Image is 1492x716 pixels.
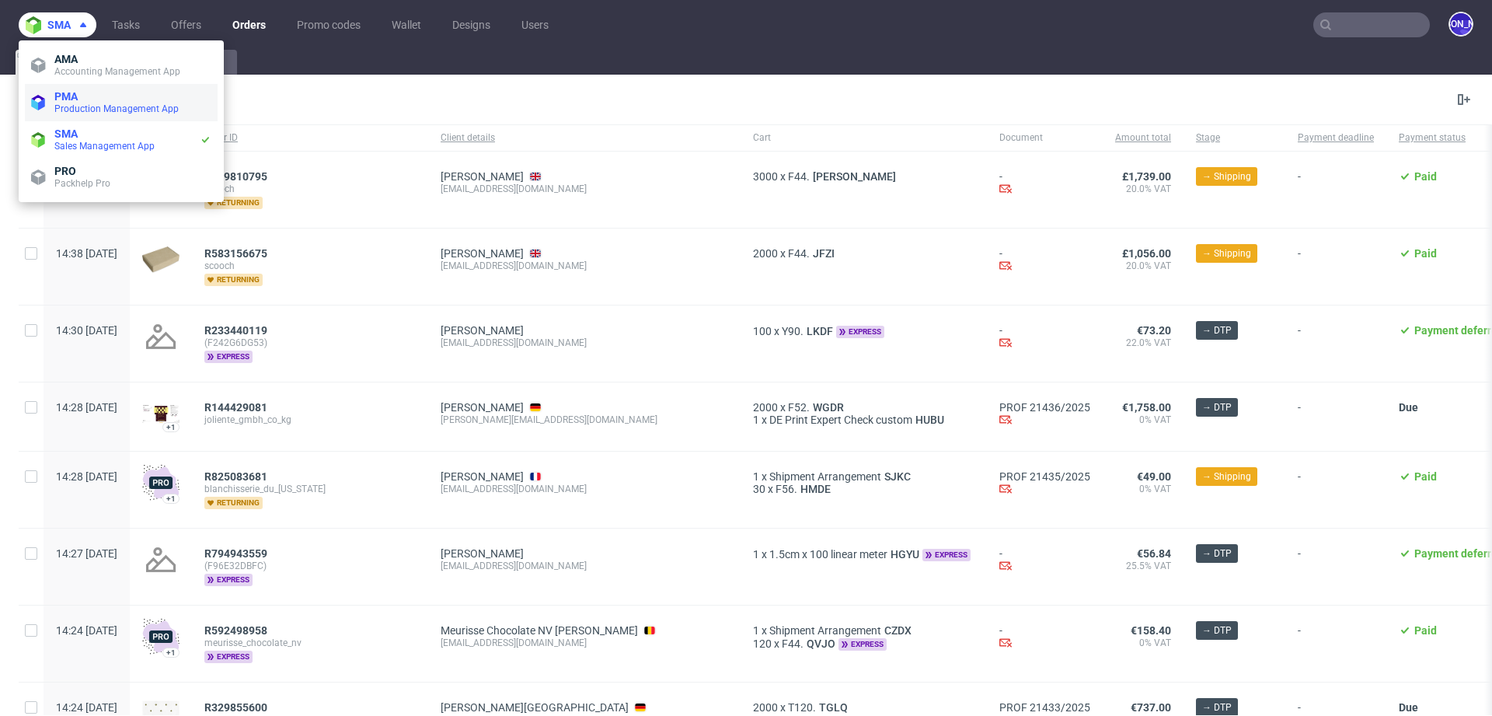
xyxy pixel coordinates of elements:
[1115,260,1171,272] span: 20.0% VAT
[753,131,974,145] span: Cart
[999,131,1090,145] span: Document
[441,483,728,495] div: [EMAIL_ADDRESS][DOMAIN_NAME]
[1115,414,1171,426] span: 0% VAT
[204,624,270,637] a: R592498958
[753,701,778,714] span: 2000
[204,651,253,663] span: express
[753,170,974,183] div: x
[753,483,765,495] span: 30
[838,638,887,651] span: express
[288,12,370,37] a: Promo codes
[441,470,524,483] a: [PERSON_NAME]
[753,247,974,260] div: x
[204,624,267,637] span: R592498958
[441,183,728,195] div: [EMAIL_ADDRESS][DOMAIN_NAME]
[26,16,47,34] img: logo
[223,12,275,37] a: Orders
[1202,700,1232,714] span: → DTP
[204,701,267,714] span: R329855600
[25,159,218,196] a: PROPackhelp Pro
[810,247,838,260] a: JFZI
[1414,624,1437,637] span: Paid
[753,483,974,495] div: x
[443,12,500,37] a: Designs
[804,637,838,650] a: QVJO
[1399,701,1418,714] span: Due
[1298,170,1374,209] span: -
[1202,623,1232,637] span: → DTP
[797,483,834,495] a: HMDE
[204,414,416,426] span: joliente_gmbh_co_kg
[999,247,1090,274] div: -
[142,318,180,355] img: no_design.png
[1202,400,1232,414] span: → DTP
[810,170,899,183] span: [PERSON_NAME]
[204,574,253,586] span: express
[922,549,971,561] span: express
[204,274,263,286] span: returning
[56,701,117,714] span: 14:24 [DATE]
[204,337,416,349] span: (F242G6DG53)
[999,170,1090,197] div: -
[788,170,810,183] span: F44.
[54,66,180,77] span: Accounting Management App
[1115,183,1171,195] span: 20.0% VAT
[54,141,155,152] span: Sales Management App
[753,624,759,637] span: 1
[1115,560,1171,572] span: 25.5% VAT
[441,637,728,649] div: [EMAIL_ADDRESS][DOMAIN_NAME]
[753,414,974,426] div: x
[816,701,851,714] a: TGLQ
[912,414,947,426] span: HUBU
[753,414,759,426] span: 1
[999,470,1090,483] a: PROF 21435/2025
[776,483,797,495] span: F56.
[204,131,416,145] span: Order ID
[753,637,772,650] span: 120
[881,624,915,637] a: CZDX
[204,260,416,272] span: scooch
[1202,470,1251,484] span: → Shipping
[1298,547,1374,586] span: -
[56,470,117,483] span: 14:28 [DATE]
[441,701,629,714] a: [PERSON_NAME][GEOGRAPHIC_DATA]
[1414,170,1437,183] span: Paid
[204,183,416,195] span: scooch
[753,624,974,637] div: x
[887,548,922,561] span: HGYU
[753,247,778,260] span: 2000
[441,337,728,349] div: [EMAIL_ADDRESS][DOMAIN_NAME]
[47,19,71,30] span: sma
[1298,624,1374,663] span: -
[1450,13,1472,35] figcaption: [PERSON_NAME]
[1137,470,1171,483] span: €49.00
[1298,470,1374,509] span: -
[441,170,524,183] a: [PERSON_NAME]
[1414,470,1437,483] span: Paid
[999,547,1090,575] div: -
[441,247,524,260] a: [PERSON_NAME]
[204,247,270,260] a: R583156675
[999,324,1090,351] div: -
[204,483,416,495] span: blanchisserie_du_[US_STATE]
[54,103,179,114] span: Production Management App
[881,470,914,483] span: SJKC
[204,637,416,649] span: meurisse_chocolate_nv
[1202,169,1251,183] span: → Shipping
[441,560,728,572] div: [EMAIL_ADDRESS][DOMAIN_NAME]
[441,401,524,414] a: [PERSON_NAME]
[142,404,180,424] img: version_two_editor_design.png
[54,178,110,189] span: Packhelp Pro
[204,701,270,714] a: R329855600
[1122,170,1171,183] span: £1,739.00
[142,618,180,655] img: pro-icon.017ec5509f39f3e742e3.png
[1115,337,1171,349] span: 22.0% VAT
[56,401,117,414] span: 14:28 [DATE]
[54,127,78,140] span: SMA
[142,246,180,273] img: plain-eco.9b3ba858dad33fd82c36.png
[1131,701,1171,714] span: €737.00
[810,401,847,414] a: WGDR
